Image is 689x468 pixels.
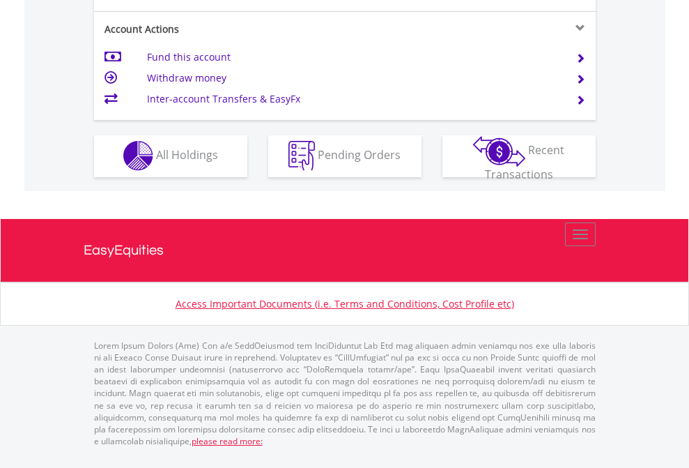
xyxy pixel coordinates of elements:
[94,22,345,36] div: Account Actions
[176,297,514,310] a: Access Important Documents (i.e. Terms and Conditions, Cost Profile etc)
[442,135,596,177] button: Recent Transactions
[288,141,315,171] img: pending_instructions-wht.png
[156,147,218,163] span: All Holdings
[473,136,525,167] img: transactions-zar-wht.png
[147,89,559,110] td: Inter-account Transfers & EasyFx
[318,147,401,163] span: Pending Orders
[485,142,565,182] span: Recent Transactions
[147,47,559,68] td: Fund this account
[94,340,596,447] p: Lorem Ipsum Dolors (Ame) Con a/e SeddOeiusmod tem InciDiduntut Lab Etd mag aliquaen admin veniamq...
[84,219,606,282] a: EasyEquities
[147,68,559,89] td: Withdraw money
[268,135,421,177] button: Pending Orders
[192,435,263,447] a: please read more:
[94,135,247,177] button: All Holdings
[123,141,153,171] img: holdings-wht.png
